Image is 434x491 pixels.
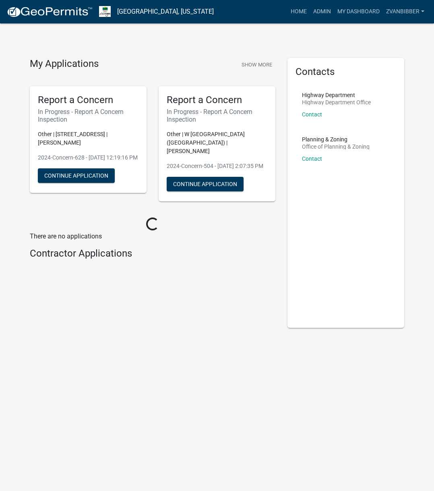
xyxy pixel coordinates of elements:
button: Continue Application [167,177,244,191]
h5: Contacts [296,66,396,78]
p: 2024-Concern-504 - [DATE] 2:07:35 PM [167,162,267,170]
a: Admin [310,4,334,19]
a: zvanbibber [383,4,428,19]
wm-workflow-list-section: Contractor Applications [30,248,275,263]
p: Planning & Zoning [302,137,370,142]
a: [GEOGRAPHIC_DATA], [US_STATE] [117,5,214,19]
button: Continue Application [38,168,115,183]
h4: Contractor Applications [30,248,275,259]
p: 2024-Concern-628 - [DATE] 12:19:16 PM [38,153,138,162]
a: Home [287,4,310,19]
p: Other | W [GEOGRAPHIC_DATA] ([GEOGRAPHIC_DATA]) | [PERSON_NAME] [167,130,267,155]
p: Office of Planning & Zoning [302,144,370,149]
h6: In Progress - Report A Concern Inspection [167,108,267,123]
h5: Report a Concern [38,94,138,106]
h4: My Applications [30,58,99,70]
p: Highway Department [302,92,371,98]
p: There are no applications [30,232,275,241]
img: Morgan County, Indiana [99,6,111,17]
h6: In Progress - Report A Concern Inspection [38,108,138,123]
p: Highway Department Office [302,99,371,105]
p: Other | [STREET_ADDRESS] | [PERSON_NAME] [38,130,138,147]
h5: Report a Concern [167,94,267,106]
a: Contact [302,155,322,162]
button: Show More [238,58,275,71]
a: Contact [302,111,322,118]
a: My Dashboard [334,4,383,19]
